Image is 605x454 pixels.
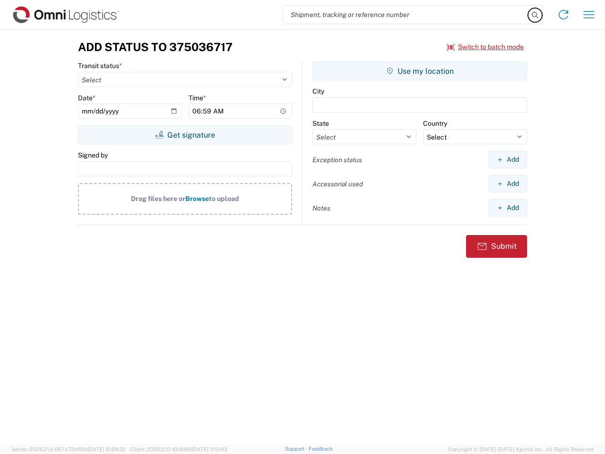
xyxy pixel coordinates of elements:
[284,6,528,24] input: Shipment, tracking or reference number
[309,446,333,452] a: Feedback
[130,446,227,452] span: Client: 2025.21.0-f0c8481
[489,175,527,192] button: Add
[78,40,233,54] h3: Add Status to 375036717
[489,151,527,168] button: Add
[189,94,206,102] label: Time
[192,446,227,452] span: [DATE] 11:51:43
[209,195,239,202] span: to upload
[312,180,363,188] label: Accessorial used
[78,151,108,159] label: Signed by
[312,204,330,212] label: Notes
[285,446,309,452] a: Support
[312,61,527,80] button: Use my location
[78,94,95,102] label: Date
[447,39,524,55] button: Switch to batch mode
[312,156,362,164] label: Exception status
[87,446,126,452] span: [DATE] 10:54:32
[11,446,126,452] span: Server: 2025.21.0-667a72bf6fa
[185,195,209,202] span: Browse
[489,199,527,217] button: Add
[466,235,527,258] button: Submit
[312,87,324,96] label: City
[78,61,122,70] label: Transit status
[131,195,185,202] span: Drag files here or
[312,119,329,128] label: State
[423,119,447,128] label: Country
[448,445,594,454] span: Copyright © [DATE]-[DATE] Agistix Inc., All Rights Reserved
[78,125,292,144] button: Get signature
